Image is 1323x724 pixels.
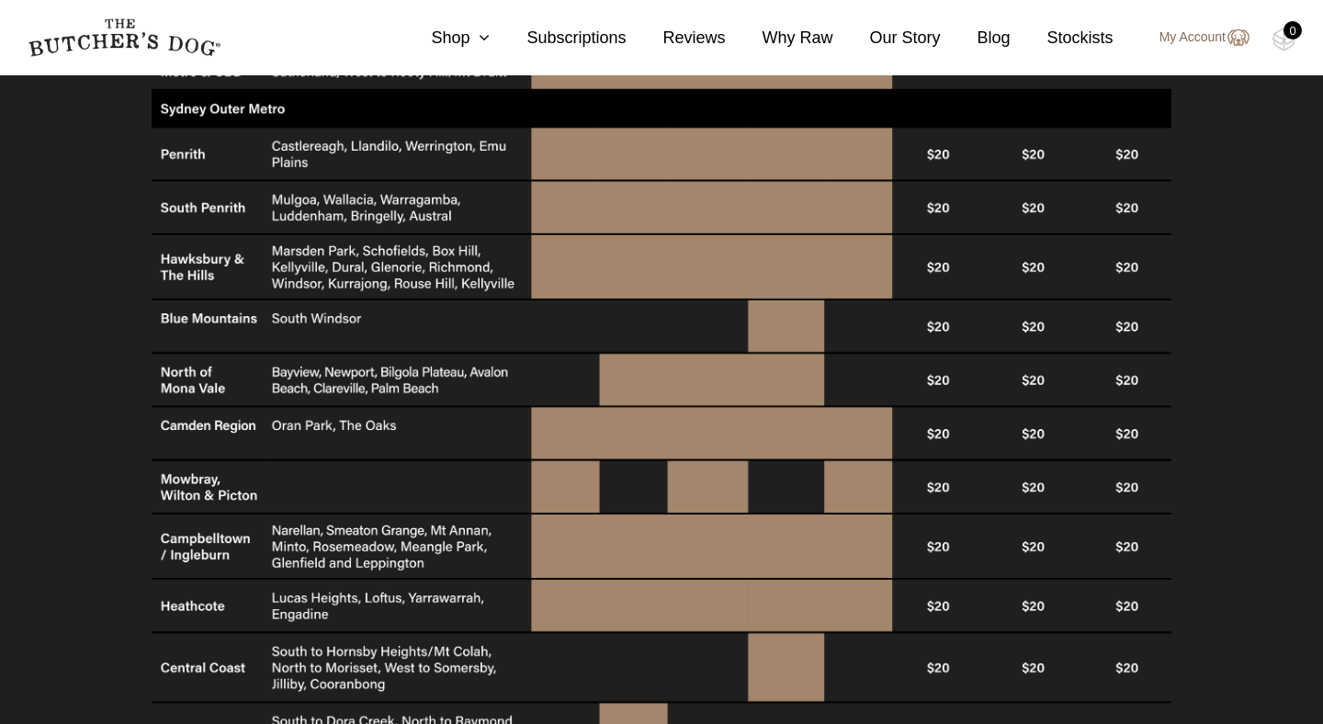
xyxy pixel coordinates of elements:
img: TBD_Cart-Empty.png [1272,28,1295,51]
a: Blog [941,26,1011,51]
div: 0 [1283,21,1302,40]
a: Reviews [626,26,725,51]
a: Our Story [833,26,941,51]
a: Subscriptions [490,26,626,51]
a: Stockists [1011,26,1114,51]
a: Why Raw [726,26,833,51]
a: My Account [1141,27,1249,49]
a: Shop [394,26,490,51]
